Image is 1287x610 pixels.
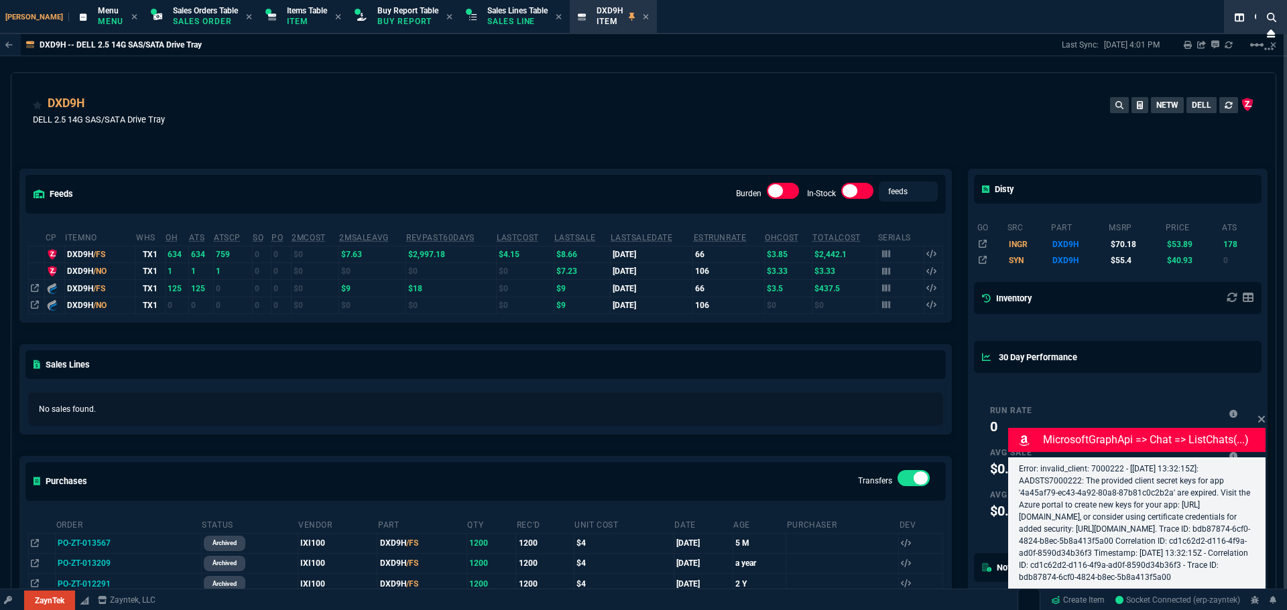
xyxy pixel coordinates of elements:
td: $0 [291,246,339,262]
td: $437.5 [812,280,877,297]
td: [DATE] [610,280,692,297]
label: Burden [736,189,761,198]
td: TX1 [135,246,165,262]
abbr: Total units on open Sales Orders [253,233,263,242]
td: 1 [188,262,213,279]
th: Order [56,514,201,534]
th: Vendor [298,514,377,534]
td: [DATE] [674,574,733,594]
abbr: Total units on open Purchase Orders [271,233,283,242]
nx-icon: Open In Opposite Panel [31,301,39,310]
td: 2 Y [733,574,786,594]
td: $0 [764,297,812,313]
abbr: Avg Sale from SO invoices for 2 months [339,233,388,242]
td: 0 [213,280,252,297]
span: /FS [406,538,418,548]
div: DXD9H [67,265,133,277]
td: 0 [271,280,291,297]
td: $2,442.1 [812,246,877,262]
abbr: Total Cost of Units on Hand [812,233,860,242]
nx-icon: Close Tab [335,12,341,23]
p: Last Sync: [1062,40,1104,50]
td: TX1 [135,297,165,313]
td: [DATE] [610,246,692,262]
div: DXD9H [67,283,133,295]
th: Purchaser [786,514,899,534]
p: No sales found. [39,403,932,415]
p: Error: invalid_client: 7000222 - [[DATE] 13:32:15Z]: AADSTS7000222: The provided client secret ke... [1019,463,1255,583]
th: go [977,217,1007,236]
td: 178 [1221,236,1259,252]
p: Run Rate [990,405,1033,416]
nx-fornida-value: PO-ZT-013567 [58,537,198,549]
abbr: The last SO Inv price. No time limit. (ignore zeros) [554,233,595,242]
p: Menu [98,16,123,27]
span: /NO [93,301,107,310]
td: 66 [693,246,765,262]
td: $0 [291,297,339,313]
td: DXD9H [1050,236,1108,252]
td: 0 [188,297,213,313]
span: PO-ZT-013209 [58,558,111,568]
td: DXD9H [1050,252,1108,269]
td: [DATE] [610,262,692,279]
td: $0 [496,280,554,297]
p: [DATE] 4:01 PM [1104,40,1160,50]
div: Transfers [898,470,930,491]
td: TX1 [135,280,165,297]
tr: DELL ASSY CARR HD/SSD 2.5 14G 1YR IMS WARRANTY STANDARD [977,236,1260,252]
td: 0 [213,297,252,313]
span: 0 [990,461,1024,477]
label: Transfers [858,476,892,485]
p: Item [597,16,623,27]
td: $7.23 [554,262,610,279]
td: 0 [252,297,271,313]
td: $70.18 [1108,236,1164,252]
th: Rec'd [516,514,574,534]
th: WHS [135,227,165,246]
p: archived [212,538,237,548]
abbr: Total units in inventory. [166,233,178,242]
td: $7.63 [339,246,406,262]
td: 1200 [516,533,574,553]
td: $0 [291,280,339,297]
th: ItemNo [64,227,135,246]
a: Create Item [1046,590,1110,610]
td: 759 [213,246,252,262]
nx-icon: Open New Tab [1264,43,1274,56]
td: 0 [1221,252,1259,269]
td: $9 [554,297,610,313]
a: DXD9H [48,94,84,112]
span: Sales Lines Table [487,6,548,15]
nx-icon: Open In Opposite Panel [31,579,39,589]
button: DELL [1186,97,1217,113]
p: DXD9H -- DELL 2.5 14G SAS/SATA Drive Tray [40,40,202,50]
td: 0 [252,246,271,262]
td: $4 [574,553,674,573]
td: 106 [693,297,765,313]
td: 125 [165,280,188,297]
a: msbcCompanyName [94,594,160,606]
td: $3.33 [812,262,877,279]
a: 67KIn4r3jfFh_kDDAACF [1115,594,1240,606]
td: $55.4 [1108,252,1164,269]
th: Status [201,514,298,534]
td: SYN [1007,252,1050,269]
td: 634 [188,246,213,262]
nx-icon: Search [1262,9,1282,25]
tr: DELL DRIVE BAY ADAPTER FOR 2.5IN SAS, SERIAL ATA INTERNAL - 1 X HDD SUPPORTED - [977,252,1260,269]
td: $40.93 [1165,252,1221,269]
td: 106 [693,262,765,279]
nx-icon: Search [1249,9,1270,25]
abbr: Avg Cost of Inventory on-hand [765,233,799,242]
nx-fornida-value: PO-ZT-012291 [58,578,198,590]
nx-fornida-value: PO-ZT-013209 [58,557,198,569]
td: 1200 [516,574,574,594]
abbr: Total revenue past 60 days [406,233,475,242]
th: cp [45,227,65,246]
p: MicrosoftGraphApi => chat => listChats(...) [1043,432,1263,448]
td: $0 [339,297,406,313]
td: $9 [339,280,406,297]
span: Sales Orders Table [173,6,238,15]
